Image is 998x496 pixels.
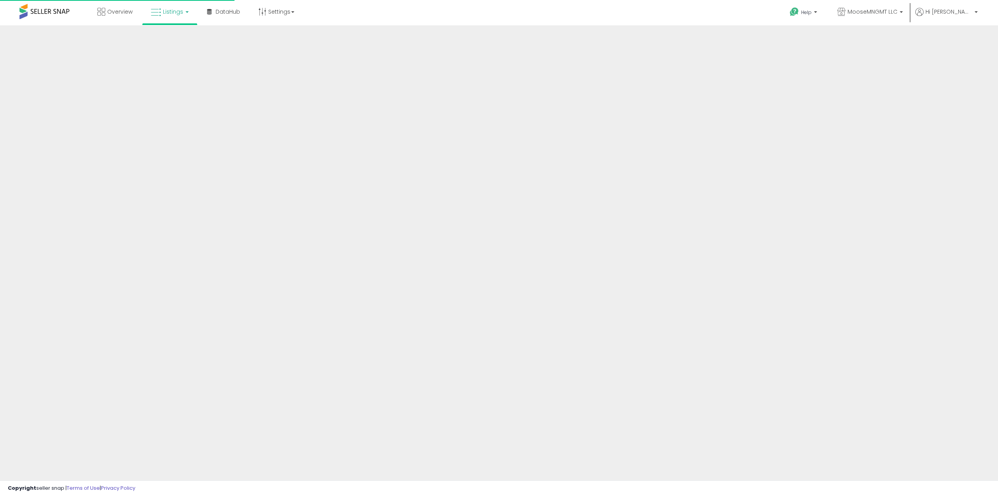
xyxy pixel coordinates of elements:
span: DataHub [216,8,240,16]
a: Help [784,1,825,25]
span: MooseMNGMT LLC [848,8,897,16]
span: Listings [163,8,183,16]
span: Overview [107,8,133,16]
i: Get Help [789,7,799,17]
a: Hi [PERSON_NAME] [915,8,978,25]
span: Hi [PERSON_NAME] [925,8,972,16]
span: Help [801,9,812,16]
